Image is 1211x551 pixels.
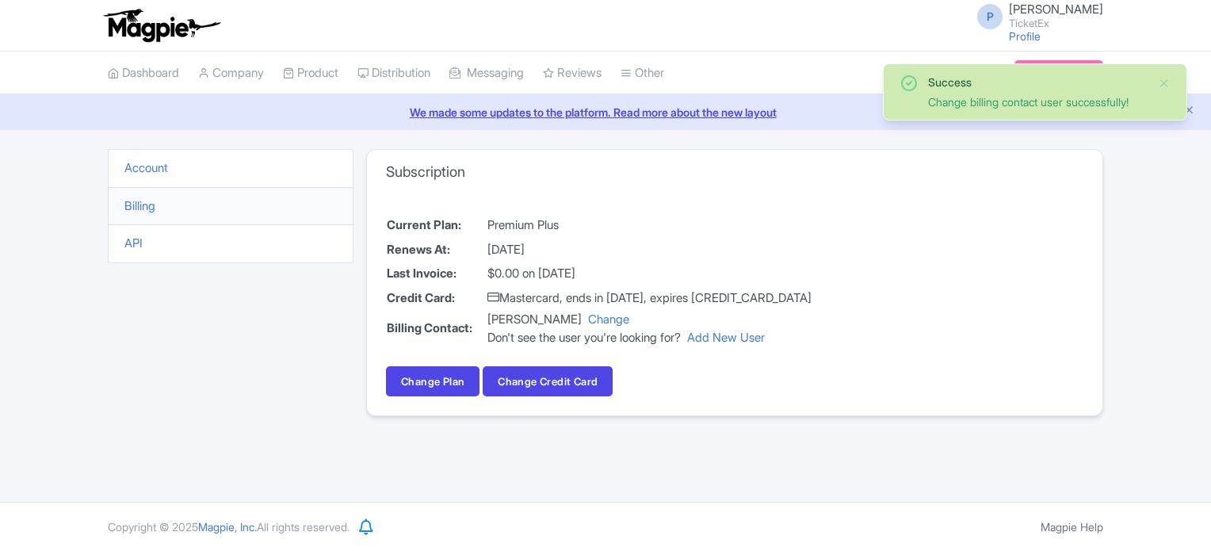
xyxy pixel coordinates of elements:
th: Billing Contact: [386,310,487,347]
a: Distribution [357,52,430,95]
a: Profile [1009,29,1041,43]
td: Premium Plus [487,213,812,238]
td: [DATE] [487,238,812,262]
a: Add New User [687,330,765,345]
h3: Subscription [386,163,465,181]
a: Messaging [449,52,524,95]
img: logo-ab69f6fb50320c5b225c76a69d11143b.png [100,8,223,43]
td: Mastercard, ends in [DATE], expires [CREDIT_CARD_DATA] [487,286,812,311]
td: [PERSON_NAME] [487,310,812,347]
a: P [PERSON_NAME] TicketEx [968,3,1103,29]
th: Last Invoice: [386,262,487,286]
small: TicketEx [1009,18,1103,29]
span: Magpie, Inc. [198,520,257,534]
a: Change Plan [386,366,479,396]
span: P [977,4,1003,29]
button: Close announcement [1183,102,1195,121]
button: Close [1158,74,1171,93]
th: Renews At: [386,238,487,262]
span: [PERSON_NAME] [1009,2,1103,17]
a: Change [588,312,629,327]
a: Other [621,52,664,95]
a: We made some updates to the platform. Read more about the new layout [10,104,1201,121]
a: Product [283,52,338,95]
a: Company [198,52,264,95]
div: Success [928,74,1145,90]
div: Don't see the user you're looking for? [487,329,812,347]
button: Change Credit Card [483,366,613,396]
td: $0.00 on [DATE] [487,262,812,286]
th: Credit Card: [386,286,487,311]
a: Subscription [1014,60,1103,84]
a: Reviews [543,52,602,95]
a: Magpie Help [1041,520,1103,534]
a: Account [124,160,168,175]
div: Copyright © 2025 All rights reserved. [98,518,359,535]
a: Billing [124,198,155,213]
a: API [124,235,143,251]
th: Current Plan: [386,213,487,238]
a: Dashboard [108,52,179,95]
div: Change billing contact user successfully! [928,94,1145,110]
